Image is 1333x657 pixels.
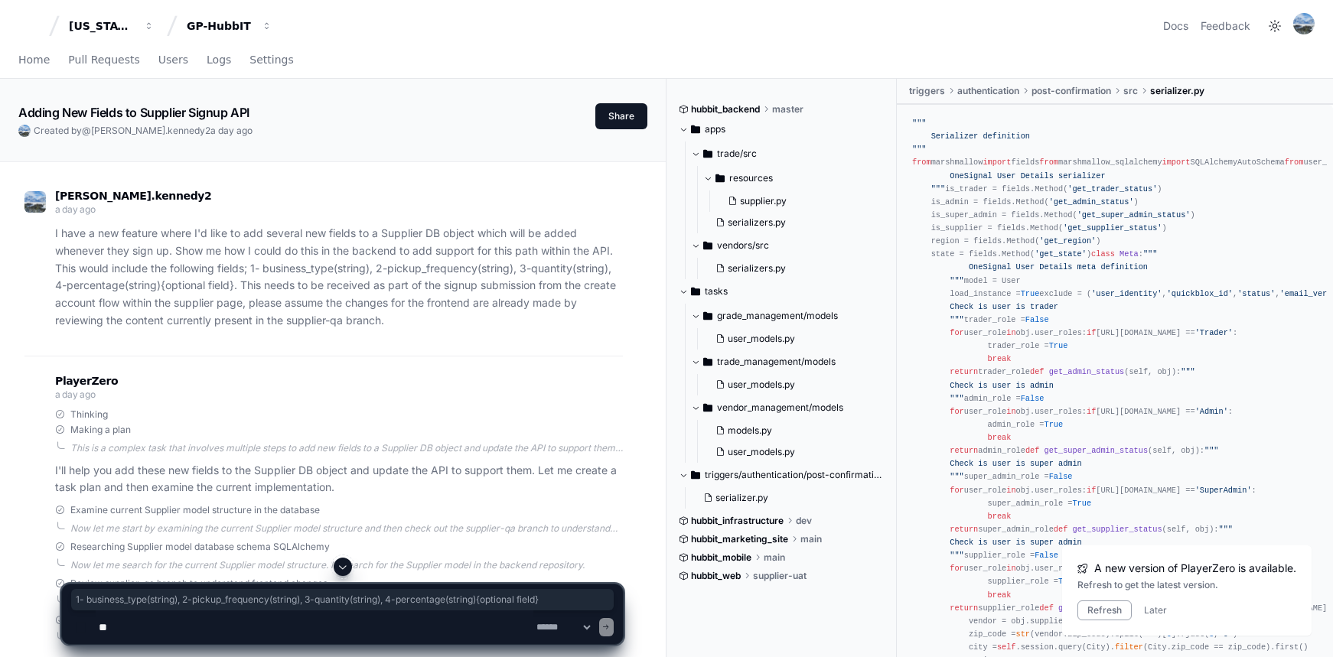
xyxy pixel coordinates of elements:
[55,376,118,385] span: PlayerZero
[34,125,253,137] span: Created by
[1150,85,1204,97] span: serializer.py
[1195,328,1233,337] span: 'Trader'
[691,551,751,564] span: hubbit_mobile
[181,12,279,40] button: GP-HubbIT
[691,120,700,138] svg: Directory
[1049,341,1068,350] span: True
[1021,394,1045,403] span: False
[988,354,1012,363] span: break
[70,504,320,516] span: Examine current Supplier model structure in the database
[717,402,843,414] span: vendor_management/models
[55,389,95,400] span: a day ago
[1094,561,1296,576] span: A new version of PlayerZero is available.
[63,12,161,40] button: [US_STATE] Pacific
[1087,486,1096,495] span: if
[912,525,1233,560] span: """ Check is user is super admin """
[705,285,728,298] span: tasks
[691,304,885,328] button: grade_management/models
[1049,367,1125,376] span: get_admin_status
[1163,18,1188,34] a: Docs
[912,446,1219,481] span: """ Check is user is super admin """
[988,512,1012,521] span: break
[691,141,885,166] button: trade/src
[1045,420,1064,429] span: True
[82,125,91,136] span: @
[697,487,876,509] button: serializer.py
[70,541,330,553] span: Researching Supplier model database schema SQLAlchemy
[1039,236,1096,246] span: 'get_region'
[207,43,231,78] a: Logs
[1091,289,1162,298] span: 'user_identity'
[18,55,50,64] span: Home
[950,407,963,416] span: for
[1087,407,1096,416] span: if
[703,307,712,325] svg: Directory
[1123,85,1138,97] span: src
[1073,525,1162,534] span: get_supplier_status
[1030,367,1044,376] span: def
[1072,499,1091,508] span: True
[717,356,836,368] span: trade_management/models
[715,169,725,187] svg: Directory
[691,515,784,527] span: hubbit_infrastructure
[1049,197,1134,207] span: 'get_admin_status'
[1021,289,1040,298] span: True
[249,55,293,64] span: Settings
[691,233,885,258] button: vendors/src
[705,123,725,135] span: apps
[709,212,876,233] button: serializers.py
[1201,18,1250,34] button: Feedback
[1025,446,1039,455] span: def
[70,442,623,454] div: This is a complex task that involves multiple steps to add new fields to a Supplier DB object and...
[1045,446,1149,455] span: get_super_admin_status
[717,148,757,160] span: trade/src
[18,105,249,120] app-text-character-animate: Adding New Fields to Supplier Signup API
[691,350,885,374] button: trade_management/models
[691,282,700,301] svg: Directory
[772,103,803,115] span: master
[91,125,210,136] span: [PERSON_NAME].kennedy2
[1091,249,1115,259] span: class
[764,551,785,564] span: main
[207,55,231,64] span: Logs
[691,395,885,420] button: vendor_management/models
[1077,210,1191,220] span: 'get_super_admin_status'
[728,262,786,275] span: serializers.py
[912,367,1195,402] span: """ Check is user is admin """
[709,258,876,279] button: serializers.py
[679,117,885,141] button: apps
[703,166,885,190] button: resources
[691,103,760,115] span: hubbit_backend
[1237,289,1275,298] span: 'status'
[68,43,139,78] a: Pull Requests
[55,462,623,497] p: I'll help you add these new fields to the Supplier DB object and update the API to support them. ...
[55,225,623,330] p: I have a new feature where I'd like to add several new fields to a Supplier DB object which will ...
[249,43,293,78] a: Settings
[729,172,773,184] span: resources
[76,594,609,606] span: 1- business_type(string), 2-pickup_frequency(string), 3-quantity(string), 4-percentage(string){op...
[705,469,885,481] span: triggers/authentication/post-confirmation/src
[55,190,212,202] span: [PERSON_NAME].kennedy2
[1077,600,1132,620] button: Refresh
[1006,486,1015,495] span: in
[728,333,795,345] span: user_models.py
[709,420,876,441] button: models.py
[800,533,822,545] span: main
[950,446,978,455] span: return
[703,145,712,163] svg: Directory
[18,43,50,78] a: Home
[703,398,712,417] svg: Directory
[1195,486,1252,495] span: 'SuperAdmin'
[715,492,768,504] span: serializer.py
[55,203,95,215] span: a day ago
[1195,407,1228,416] span: 'Admin'
[1167,525,1209,534] span: self, obj
[740,195,787,207] span: supplier.py
[728,446,795,458] span: user_models.py
[709,374,876,395] button: user_models.py
[1063,223,1162,233] span: 'get_supplier_status'
[210,125,253,136] span: a day ago
[728,424,772,437] span: models.py
[158,43,188,78] a: Users
[1152,446,1194,455] span: self, obj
